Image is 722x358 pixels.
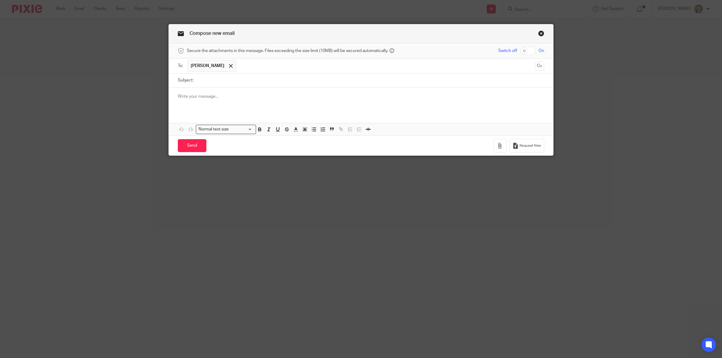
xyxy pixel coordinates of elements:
span: [PERSON_NAME] [191,63,224,69]
button: Request files [509,139,544,152]
input: Search for option [231,126,252,133]
span: On [538,48,544,54]
input: Send [178,139,206,152]
div: Search for option [196,125,256,134]
button: Cc [535,62,544,71]
span: Secure the attachments in this message. Files exceeding the size limit (10MB) will be secured aut... [187,48,388,54]
span: Switch off [498,48,517,54]
span: Compose new email [190,31,235,36]
label: Subject: [178,77,193,83]
span: Normal text size [197,126,230,133]
span: Request files [520,143,541,148]
label: To: [178,63,184,69]
a: Close this dialog window [538,30,544,38]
